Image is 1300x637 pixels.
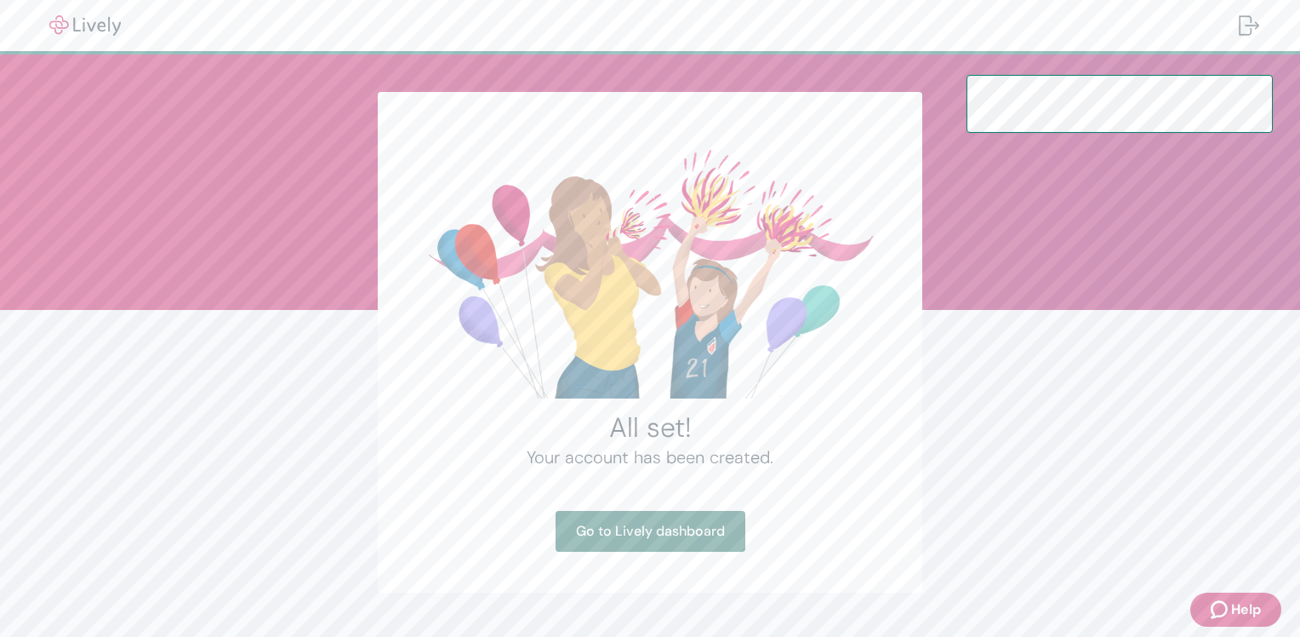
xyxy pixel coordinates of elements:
span: Help [1231,600,1261,620]
img: Lively [37,15,133,36]
button: Zendesk support iconHelp [1190,593,1281,627]
svg: Zendesk support icon [1211,600,1231,620]
button: Log out [1225,5,1273,46]
a: Go to Lively dashboard [556,511,745,552]
h2: All set! [419,410,881,445]
h4: Your account has been created. [419,445,881,470]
